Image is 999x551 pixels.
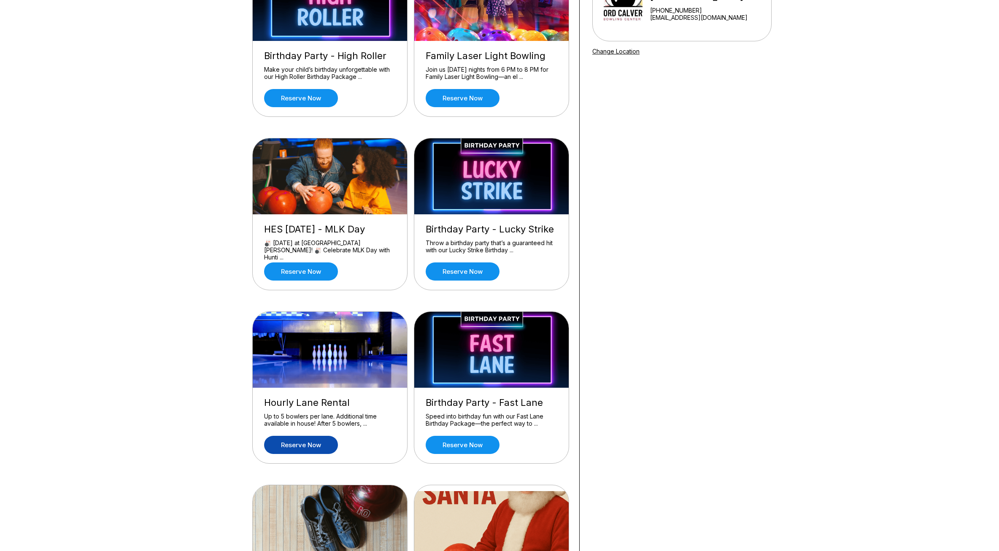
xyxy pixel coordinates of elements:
[592,48,640,55] a: Change Location
[426,239,557,254] div: Throw a birthday party that’s a guaranteed hit with our Lucky Strike Birthday ...
[426,397,557,408] div: Birthday Party - Fast Lane
[650,14,768,21] a: [EMAIL_ADDRESS][DOMAIN_NAME]
[426,436,499,454] a: Reserve now
[264,66,396,81] div: Make your child’s birthday unforgettable with our High Roller Birthday Package ...
[264,89,338,107] a: Reserve now
[650,7,768,14] div: [PHONE_NUMBER]
[253,312,408,388] img: Hourly Lane Rental
[426,50,557,62] div: Family Laser Light Bowling
[253,138,408,214] img: HES Spirit Day - MLK Day
[264,397,396,408] div: Hourly Lane Rental
[264,239,396,254] div: 🎳 [DATE] at [GEOGRAPHIC_DATA][PERSON_NAME]! 🎳 Celebrate MLK Day with Hunti ...
[414,138,570,214] img: Birthday Party - Lucky Strike
[426,413,557,427] div: Speed into birthday fun with our Fast Lane Birthday Package—the perfect way to ...
[264,413,396,427] div: Up to 5 bowlers per lane. Additional time available in house! After 5 bowlers, ...
[414,312,570,388] img: Birthday Party - Fast Lane
[264,262,338,281] a: Reserve now
[426,89,499,107] a: Reserve now
[426,66,557,81] div: Join us [DATE] nights from 6 PM to 8 PM for Family Laser Light Bowling—an el ...
[426,224,557,235] div: Birthday Party - Lucky Strike
[264,50,396,62] div: Birthday Party - High Roller
[426,262,499,281] a: Reserve now
[264,436,338,454] a: Reserve now
[264,224,396,235] div: HES [DATE] - MLK Day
